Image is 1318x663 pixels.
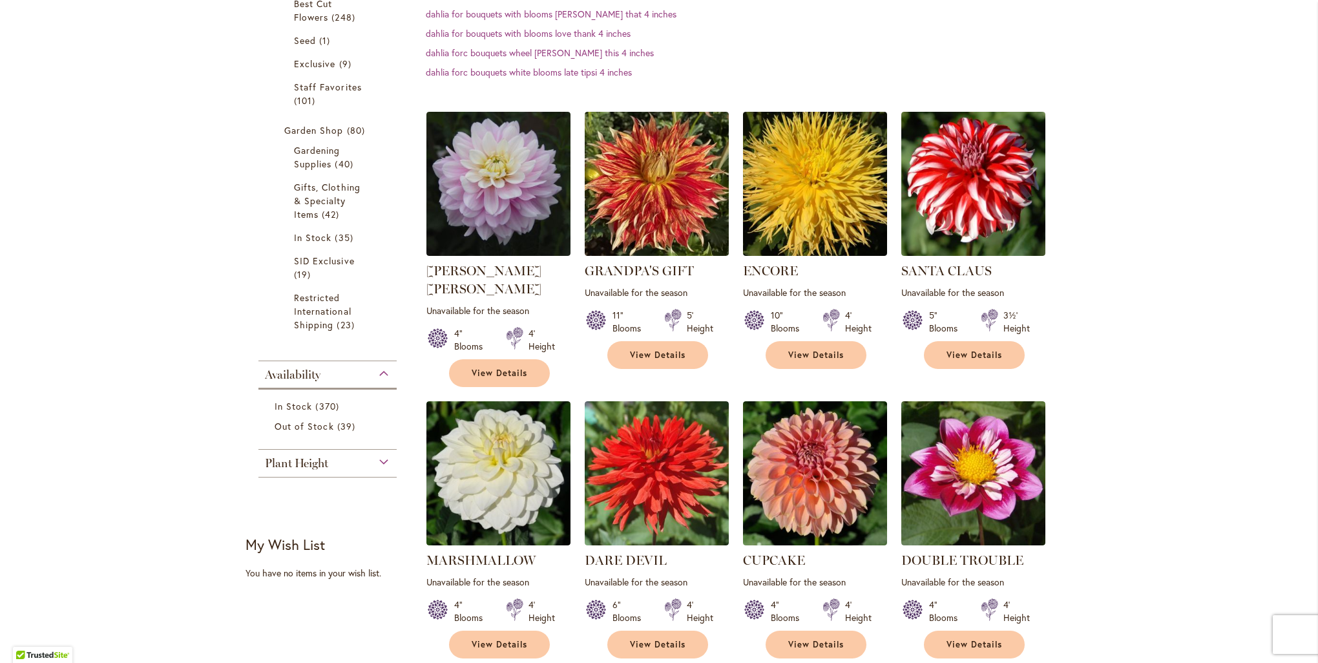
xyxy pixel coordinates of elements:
[743,576,887,588] p: Unavailable for the season
[449,631,550,658] a: View Details
[275,399,384,413] a: In Stock 370
[585,112,729,256] img: Grandpa's Gift
[585,576,729,588] p: Unavailable for the season
[901,263,992,279] a: SANTA CLAUS
[743,263,798,279] a: ENCORE
[630,350,685,361] span: View Details
[335,157,356,171] span: 40
[337,318,357,331] span: 23
[585,286,729,299] p: Unavailable for the season
[585,401,729,545] img: DARE DEVIL
[337,419,359,433] span: 39
[743,286,887,299] p: Unavailable for the season
[612,598,649,624] div: 6" Blooms
[426,112,570,256] img: CHARLOTTE MAE
[294,34,316,47] span: Seed
[924,341,1025,369] a: View Details
[294,180,364,221] a: Gifts, Clothing &amp; Specialty Items
[1003,309,1030,335] div: 3½' Height
[426,401,570,545] img: MARSHMALLOW
[771,598,807,624] div: 4" Blooms
[528,598,555,624] div: 4' Height
[426,576,570,588] p: Unavailable for the season
[947,639,1002,650] span: View Details
[294,94,319,107] span: 101
[294,291,351,331] span: Restricted International Shipping
[294,231,364,244] a: In Stock
[426,27,631,39] a: dahlia for bouquets with blooms love thank 4 inches
[901,286,1045,299] p: Unavailable for the season
[275,420,334,432] span: Out of Stock
[315,399,342,413] span: 370
[294,144,340,170] span: Gardening Supplies
[347,123,368,137] span: 80
[265,456,328,470] span: Plant Height
[607,631,708,658] a: View Details
[612,309,649,335] div: 11" Blooms
[294,57,364,70] a: Exclusive
[630,639,685,650] span: View Details
[585,263,694,279] a: GRANDPA'S GIFT
[766,341,866,369] a: View Details
[284,123,374,137] a: Garden Shop
[947,350,1002,361] span: View Details
[454,598,490,624] div: 4" Blooms
[294,58,335,70] span: Exclusive
[743,401,887,545] img: CUPCAKE
[319,34,333,47] span: 1
[585,552,667,568] a: DARE DEVIL
[929,598,965,624] div: 4" Blooms
[294,143,364,171] a: Gardening Supplies
[743,536,887,548] a: CUPCAKE
[284,124,344,136] span: Garden Shop
[454,327,490,353] div: 4" Blooms
[426,536,570,548] a: MARSHMALLOW
[426,66,632,78] a: dahlia forc bouquets white blooms late tipsi 4 inches
[585,246,729,258] a: Grandpa's Gift
[426,263,541,297] a: [PERSON_NAME] [PERSON_NAME]
[528,327,555,353] div: 4' Height
[901,536,1045,548] a: DOUBLE TROUBLE
[331,10,358,24] span: 248
[901,112,1045,256] img: SANTA CLAUS
[449,359,550,387] a: View Details
[426,552,536,568] a: MARSHMALLOW
[275,400,312,412] span: In Stock
[788,639,844,650] span: View Details
[788,350,844,361] span: View Details
[294,80,364,107] a: Staff Favorites
[265,368,320,382] span: Availability
[607,341,708,369] a: View Details
[901,246,1045,258] a: SANTA CLAUS
[339,57,355,70] span: 9
[426,246,570,258] a: CHARLOTTE MAE
[294,255,355,267] span: SID Exclusive
[426,47,654,59] a: dahlia forc bouquets wheel [PERSON_NAME] this 4 inches
[294,268,314,281] span: 19
[472,368,527,379] span: View Details
[771,309,807,335] div: 10" Blooms
[294,181,361,220] span: Gifts, Clothing & Specialty Items
[322,207,342,221] span: 42
[929,309,965,335] div: 5" Blooms
[246,567,418,580] div: You have no items in your wish list.
[1003,598,1030,624] div: 4' Height
[335,231,356,244] span: 35
[901,401,1045,545] img: DOUBLE TROUBLE
[743,112,887,256] img: ENCORE
[294,34,364,47] a: Seed
[743,552,805,568] a: CUPCAKE
[687,309,713,335] div: 5' Height
[294,81,362,93] span: Staff Favorites
[426,8,676,20] a: dahlia for bouquets with blooms [PERSON_NAME] that 4 inches
[743,246,887,258] a: ENCORE
[294,231,331,244] span: In Stock
[901,552,1023,568] a: DOUBLE TROUBLE
[687,598,713,624] div: 4' Height
[275,419,384,433] a: Out of Stock 39
[10,617,46,653] iframe: Launch Accessibility Center
[426,304,570,317] p: Unavailable for the season
[845,309,872,335] div: 4' Height
[246,535,325,554] strong: My Wish List
[472,639,527,650] span: View Details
